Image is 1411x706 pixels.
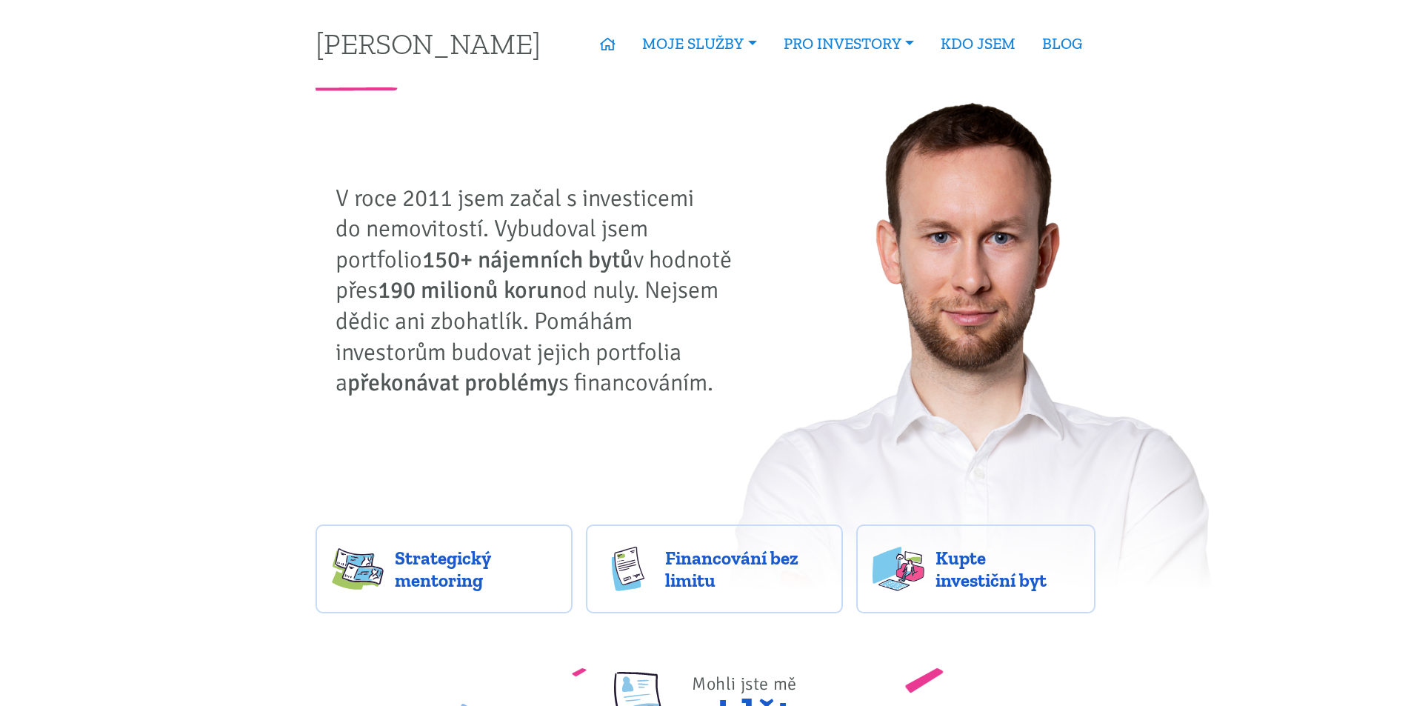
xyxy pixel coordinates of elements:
strong: překonávat problémy [347,368,558,397]
span: Strategický mentoring [395,547,556,591]
a: Kupte investiční byt [856,524,1095,613]
a: PRO INVESTORY [770,27,927,61]
a: KDO JSEM [927,27,1029,61]
strong: 150+ nájemních bytů [422,245,633,274]
p: V roce 2011 jsem začal s investicemi do nemovitostí. Vybudoval jsem portfolio v hodnotě přes od n... [336,183,743,399]
img: strategy [332,547,384,591]
span: Mohli jste mě [692,673,797,695]
a: Strategický mentoring [316,524,573,613]
strong: 190 milionů korun [378,276,562,304]
a: Financování bez limitu [586,524,843,613]
a: [PERSON_NAME] [316,29,541,58]
img: finance [602,547,654,591]
a: BLOG [1029,27,1095,61]
span: Financování bez limitu [665,547,827,591]
img: flats [873,547,924,591]
span: Kupte investiční byt [935,547,1079,591]
a: MOJE SLUŽBY [629,27,770,61]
